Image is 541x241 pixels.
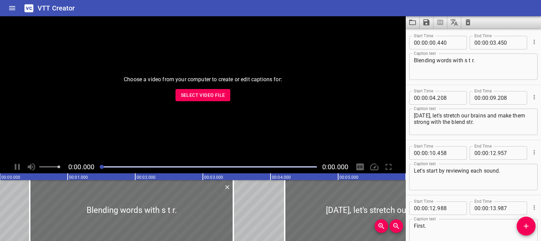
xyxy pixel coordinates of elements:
textarea: Let's start by reviewing each sound. [414,168,533,187]
button: Zoom In [375,219,388,233]
span: : [489,201,490,215]
span: . [496,146,498,160]
div: Playback Speed [368,160,381,173]
textarea: [DATE], let's stretch our brains and make them strong with the blend str. [414,112,533,132]
input: 00 [414,91,420,105]
input: 00 [474,201,481,215]
input: 440 [437,36,462,49]
span: . [496,36,498,49]
span: : [489,91,490,105]
span: : [428,91,429,105]
input: 00 [474,146,481,160]
button: Zoom Out [390,219,403,233]
textarea: Blending words with s t r. [414,57,533,76]
input: 12 [429,201,436,215]
span: . [436,91,437,105]
button: Cue Options [530,38,539,46]
input: 00 [422,201,428,215]
span: : [420,91,422,105]
span: . [496,91,498,105]
input: 208 [437,91,462,105]
button: Cue Options [530,148,539,157]
span: : [428,146,429,160]
span: : [420,146,422,160]
button: Save captions to file [420,16,433,28]
input: 00 [482,201,489,215]
input: 00 [474,36,481,49]
div: Toggle Full Screen [382,160,395,173]
text: 00:04.000 [272,175,291,180]
input: 00 [422,36,428,49]
input: 03 [490,36,496,49]
span: : [428,36,429,49]
input: 12 [490,146,496,160]
input: 00 [414,146,420,160]
span: : [481,201,482,215]
input: 00 [482,146,489,160]
input: 00 [474,91,481,105]
text: 00:01.000 [69,175,88,180]
button: Select Video File [175,89,231,102]
div: Delete Cue [223,183,231,192]
input: 00 [414,201,420,215]
input: 208 [498,91,522,105]
input: 987 [498,201,522,215]
button: Cue Options [530,93,539,102]
input: 988 [437,201,462,215]
span: . [436,36,437,49]
span: Video Duration [322,163,348,171]
span: : [481,146,482,160]
button: Delete [223,183,232,192]
span: . [496,201,498,215]
h6: VTT Creator [38,3,75,14]
p: Choose a video from your computer to create or edit captions for: [124,75,282,84]
span: : [420,201,422,215]
div: Cue Options [530,199,538,216]
button: Cue Options [530,203,539,212]
button: Clear captions [461,16,475,28]
button: Load captions from file [406,16,420,28]
input: 957 [498,146,522,160]
span: Select a video in the pane to the left, then you can automatically extract captions. [433,16,447,28]
input: 09 [490,91,496,105]
span: Current Time [68,163,94,171]
svg: Translate captions [450,18,458,26]
div: Cue Options [530,88,538,106]
svg: Load captions from file [408,18,417,26]
text: 00:00.000 [1,175,20,180]
text: 00:02.000 [137,175,156,180]
svg: Save captions to file [422,18,430,26]
span: : [428,201,429,215]
input: 00 [414,36,420,49]
input: 00 [422,146,428,160]
span: . [436,146,437,160]
text: 00:03.000 [204,175,223,180]
input: 00 [422,91,428,105]
input: 00 [482,36,489,49]
input: 13 [490,201,496,215]
div: Cue Options [530,144,538,161]
span: . [436,201,437,215]
input: 00 [429,36,436,49]
div: Play progress [100,166,317,168]
text: 00:05.000 [339,175,358,180]
input: 450 [498,36,522,49]
span: : [481,36,482,49]
span: : [489,146,490,160]
input: 10 [429,146,436,160]
span: Select Video File [181,91,225,100]
button: Translate captions [447,16,461,28]
input: 458 [437,146,462,160]
span: : [420,36,422,49]
span: : [489,36,490,49]
span: : [481,91,482,105]
svg: Clear captions [464,18,472,26]
input: 00 [482,91,489,105]
div: Hide/Show Captions [354,160,367,173]
button: Add Cue [517,217,536,236]
div: Cue Options [530,33,538,51]
input: 04 [429,91,436,105]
